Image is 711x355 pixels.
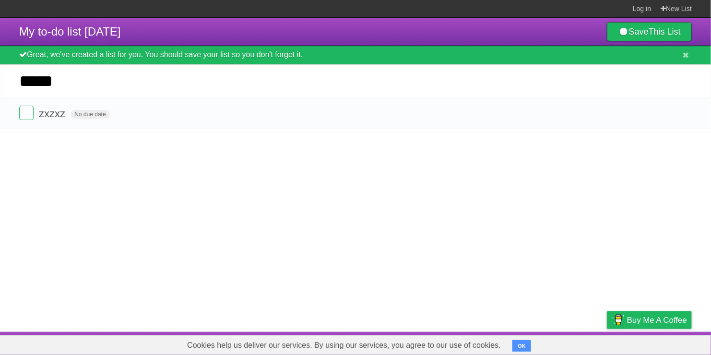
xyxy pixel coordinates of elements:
span: No due date [71,110,109,119]
a: SaveThis List [607,22,692,41]
a: Suggest a feature [631,334,692,353]
a: Terms [562,334,583,353]
img: Buy me a coffee [612,312,625,328]
a: Privacy [594,334,619,353]
span: My to-do list [DATE] [19,25,121,38]
label: Done [19,106,34,120]
b: This List [649,27,681,37]
span: zxzxz [39,108,68,120]
a: About [479,334,499,353]
button: OK [512,340,531,352]
a: Buy me a coffee [607,311,692,329]
a: Developers [511,334,550,353]
span: Buy me a coffee [627,312,687,329]
span: Cookies help us deliver our services. By using our services, you agree to our use of cookies. [178,336,510,355]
